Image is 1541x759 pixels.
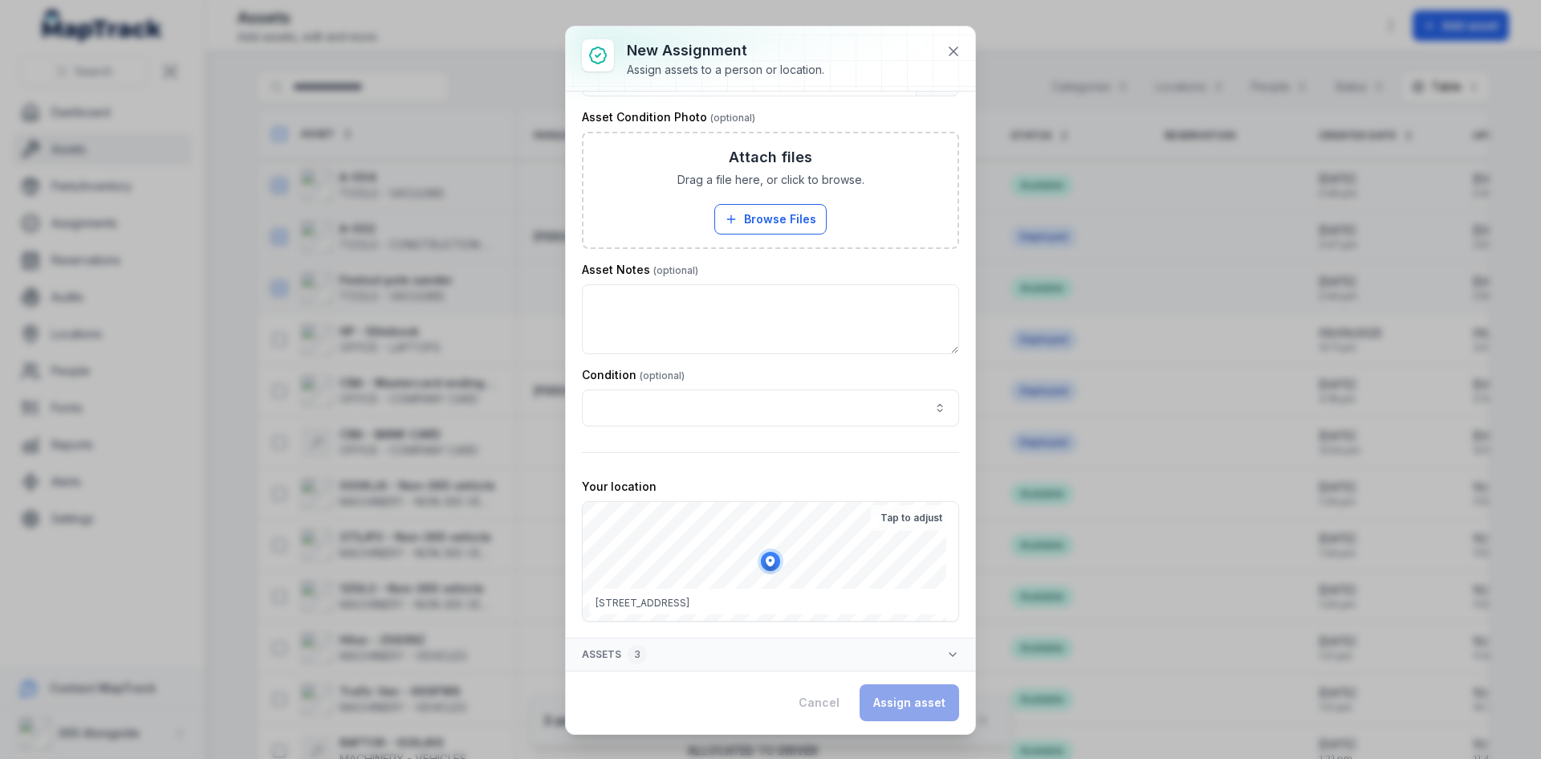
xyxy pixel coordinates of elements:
[566,639,975,671] button: Assets3
[582,262,698,278] label: Asset Notes
[714,204,827,235] button: Browse Files
[596,597,689,609] span: [STREET_ADDRESS]
[582,479,657,495] label: Your location
[677,172,864,188] span: Drag a file here, or click to browse.
[628,645,647,664] div: 3
[582,109,755,125] label: Asset Condition Photo
[729,146,812,169] h3: Attach files
[627,62,824,78] div: Assign assets to a person or location.
[880,512,942,524] strong: Tap to adjust
[627,39,824,62] h3: New assignment
[582,367,685,383] label: Condition
[582,645,647,664] span: Assets
[583,502,946,621] canvas: Map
